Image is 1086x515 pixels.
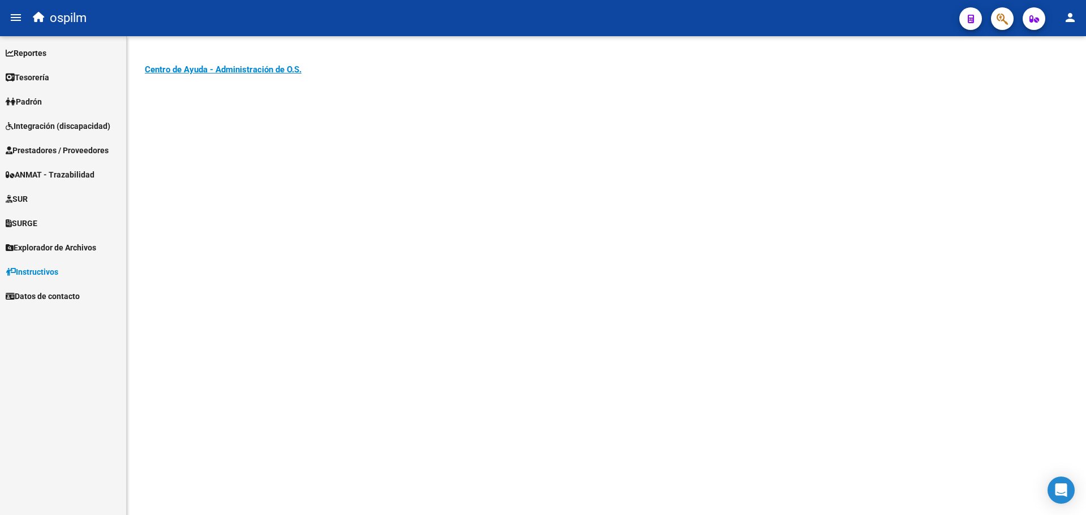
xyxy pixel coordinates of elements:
[6,47,46,59] span: Reportes
[145,64,301,75] a: Centro de Ayuda - Administración de O.S.
[6,96,42,108] span: Padrón
[6,217,37,230] span: SURGE
[6,144,109,157] span: Prestadores / Proveedores
[6,168,94,181] span: ANMAT - Trazabilidad
[6,120,110,132] span: Integración (discapacidad)
[6,71,49,84] span: Tesorería
[6,193,28,205] span: SUR
[6,266,58,278] span: Instructivos
[1048,477,1075,504] div: Open Intercom Messenger
[6,290,80,302] span: Datos de contacto
[9,11,23,24] mat-icon: menu
[6,241,96,254] span: Explorador de Archivos
[50,6,87,31] span: ospilm
[1063,11,1077,24] mat-icon: person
